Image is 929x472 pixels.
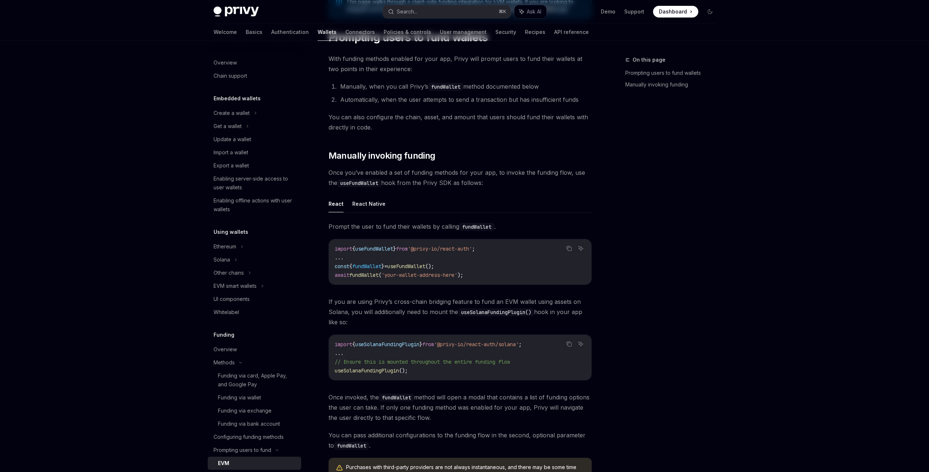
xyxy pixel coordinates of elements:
[214,7,259,17] img: dark logo
[499,9,506,15] span: ⌘ K
[208,417,301,430] a: Funding via bank account
[214,242,236,251] div: Ethereum
[214,71,247,80] div: Chain support
[625,79,722,90] a: Manually invoking funding
[355,341,419,348] span: useSolanaFundingPlugin
[329,112,592,132] span: You can also configure the chain, asset, and amount that users should fund their wallets with dir...
[334,442,369,450] code: fundWallet
[425,263,434,270] span: ();
[576,339,586,349] button: Ask AI
[633,55,665,64] span: On this page
[208,133,301,146] a: Update a wallet
[335,350,343,356] span: ...
[397,7,417,16] div: Search...
[218,459,229,468] div: EVM
[214,122,242,131] div: Get a wallet
[419,341,422,348] span: }
[564,244,574,253] button: Copy the contents from the code block
[208,404,301,417] a: Funding via exchange
[218,406,272,415] div: Funding via exchange
[208,293,301,306] a: UI components
[457,272,463,278] span: );
[527,8,541,15] span: Ask AI
[525,23,545,41] a: Recipes
[218,393,261,402] div: Funding via wallet
[345,23,375,41] a: Connectors
[208,69,301,82] a: Chain support
[214,94,261,103] h5: Embedded wallets
[329,392,592,423] span: Once invoked, the method will open a modal that contains a list of funding options the user can t...
[352,263,381,270] span: fundWallet
[329,297,592,327] span: If you are using Privy’s cross-chain bridging feature to fund an EVM wallet using assets on Solan...
[214,295,250,303] div: UI components
[208,430,301,444] a: Configuring funding methods
[329,167,592,188] span: Once you’ve enabled a set of funding methods for your app, to invoke the funding flow, use the ho...
[329,150,435,162] span: Manually invoking funding
[625,67,722,79] a: Prompting users to fund wallets
[214,109,250,117] div: Create a wallet
[379,394,414,402] code: fundWallet
[329,195,343,212] button: React
[704,6,716,18] button: Toggle dark mode
[440,23,487,41] a: User management
[519,341,522,348] span: ;
[514,5,546,18] button: Ask AI
[387,263,425,270] span: useFundWallet
[214,161,249,170] div: Export a wallet
[208,146,301,159] a: Import a wallet
[208,56,301,69] a: Overview
[434,341,519,348] span: '@privy-io/react-auth/solana'
[335,272,349,278] span: await
[208,343,301,356] a: Overview
[214,255,230,264] div: Solana
[337,179,381,187] code: useFundWallet
[335,245,352,252] span: import
[214,446,271,454] div: Prompting users to fund
[554,23,589,41] a: API reference
[408,245,472,252] span: '@privy-io/react-auth'
[208,194,301,216] a: Enabling offline actions with user wallets
[214,135,251,144] div: Update a wallet
[214,58,237,67] div: Overview
[396,245,408,252] span: from
[271,23,309,41] a: Authentication
[208,369,301,391] a: Funding via card, Apple Pay, and Google Pay
[208,391,301,404] a: Funding via wallet
[318,23,337,41] a: Wallets
[214,23,237,41] a: Welcome
[459,223,494,231] code: fundWallet
[383,5,511,18] button: Search...⌘K
[384,23,431,41] a: Policies & controls
[458,308,534,316] code: useSolanaFundingPlugin()
[335,263,349,270] span: const
[336,464,343,472] svg: Warning
[384,263,387,270] span: =
[653,6,698,18] a: Dashboard
[352,341,355,348] span: {
[393,245,396,252] span: }
[214,196,297,214] div: Enabling offline actions with user wallets
[214,282,257,290] div: EVM smart wallets
[329,430,592,450] span: You can pass additional configurations to the funding flow in the second, optional parameter to .
[208,172,301,194] a: Enabling server-side access to user wallets
[379,272,381,278] span: (
[218,371,297,389] div: Funding via card, Apple Pay, and Google Pay
[624,8,644,15] a: Support
[214,345,237,354] div: Overview
[495,23,516,41] a: Security
[214,308,239,317] div: Whitelabel
[422,341,434,348] span: from
[564,339,574,349] button: Copy the contents from the code block
[214,330,234,339] h5: Funding
[428,83,463,91] code: fundWallet
[214,228,248,236] h5: Using wallets
[214,358,235,367] div: Methods
[214,433,284,441] div: Configuring funding methods
[576,244,586,253] button: Ask AI
[214,148,248,157] div: Import a wallet
[399,367,408,374] span: ();
[218,419,280,428] div: Funding via bank account
[214,268,244,277] div: Other chains
[381,272,457,278] span: 'your-wallet-address-here'
[352,245,355,252] span: {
